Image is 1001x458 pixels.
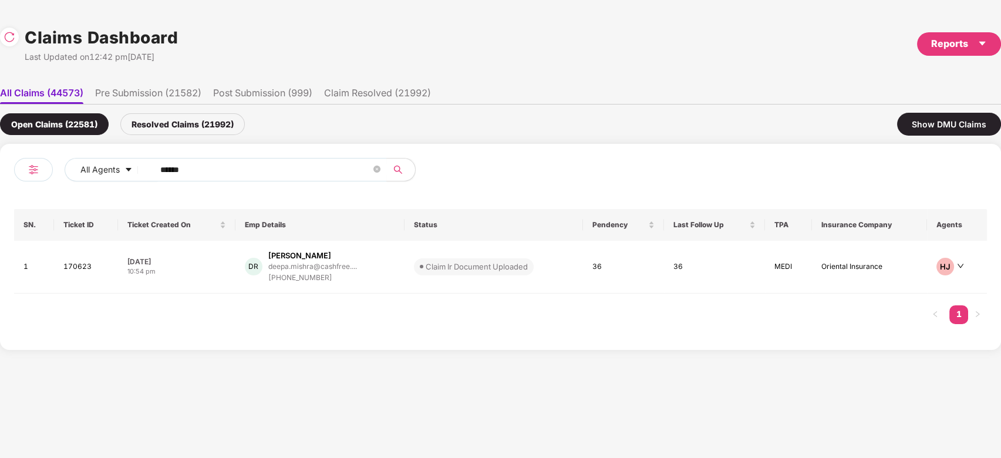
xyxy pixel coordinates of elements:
[931,36,987,51] div: Reports
[26,163,41,177] img: svg+xml;base64,PHN2ZyB4bWxucz0iaHR0cDovL3d3dy53My5vcmcvMjAwMC9zdmciIHdpZHRoPSIyNCIgaGVpZ2h0PSIyNC...
[957,262,964,270] span: down
[978,39,987,48] span: caret-down
[118,209,235,241] th: Ticket Created On
[373,164,380,176] span: close-circle
[405,209,584,241] th: Status
[25,50,178,63] div: Last Updated on 12:42 pm[DATE]
[268,272,357,284] div: [PHONE_NUMBER]
[949,305,968,323] a: 1
[25,25,178,50] h1: Claims Dashboard
[927,209,987,241] th: Agents
[949,305,968,324] li: 1
[592,220,646,230] span: Pendency
[4,31,15,43] img: svg+xml;base64,PHN2ZyBpZD0iUmVsb2FkLTMyeDMyIiB4bWxucz0iaHR0cDovL3d3dy53My5vcmcvMjAwMC9zdmciIHdpZH...
[54,241,117,294] td: 170623
[968,305,987,324] button: right
[213,87,312,104] li: Post Submission (999)
[268,262,357,270] div: deepa.mishra@cashfree....
[812,241,927,294] td: Oriental Insurance
[664,209,765,241] th: Last Follow Up
[426,261,528,272] div: Claim Ir Document Uploaded
[14,241,54,294] td: 1
[373,166,380,173] span: close-circle
[673,220,747,230] span: Last Follow Up
[926,305,945,324] button: left
[926,305,945,324] li: Previous Page
[54,209,117,241] th: Ticket ID
[974,311,981,318] span: right
[124,166,133,175] span: caret-down
[386,165,409,174] span: search
[65,158,158,181] button: All Agentscaret-down
[932,311,939,318] span: left
[968,305,987,324] li: Next Page
[765,209,812,241] th: TPA
[268,250,331,261] div: [PERSON_NAME]
[812,209,927,241] th: Insurance Company
[235,209,405,241] th: Emp Details
[664,241,765,294] td: 36
[127,267,226,277] div: 10:54 pm
[245,258,262,275] div: DR
[386,158,416,181] button: search
[583,241,664,294] td: 36
[936,258,954,275] div: HJ
[127,257,226,267] div: [DATE]
[583,209,664,241] th: Pendency
[127,220,217,230] span: Ticket Created On
[324,87,431,104] li: Claim Resolved (21992)
[14,209,54,241] th: SN.
[897,113,1001,136] div: Show DMU Claims
[80,163,120,176] span: All Agents
[120,113,245,135] div: Resolved Claims (21992)
[95,87,201,104] li: Pre Submission (21582)
[765,241,812,294] td: MEDI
